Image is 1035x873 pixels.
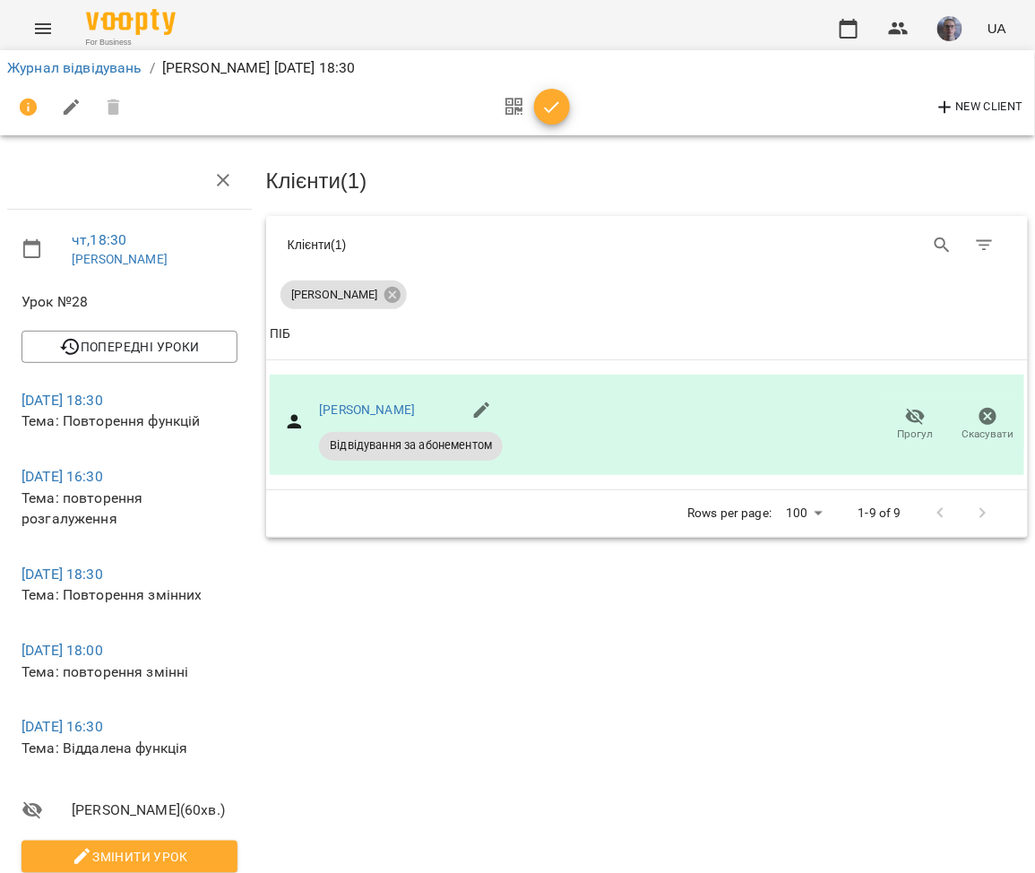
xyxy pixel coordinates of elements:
[270,324,290,345] div: Sort
[270,324,1024,345] span: ПІБ
[898,427,934,442] span: Прогул
[22,7,65,50] button: Menu
[988,19,1006,38] span: UA
[7,57,1028,79] nav: breadcrumb
[266,169,1028,193] h3: Клієнти ( 1 )
[952,400,1024,450] button: Скасувати
[72,231,126,248] a: чт , 18:30
[963,224,1006,267] button: Фільтр
[72,252,168,266] a: [PERSON_NAME]
[7,59,142,76] a: Журнал відвідувань
[319,437,503,454] span: Відвідування за абонементом
[319,402,415,417] a: [PERSON_NAME]
[22,642,103,659] a: [DATE] 18:00
[36,336,223,358] span: Попередні уроки
[162,57,356,79] p: [PERSON_NAME] [DATE] 18:30
[22,392,103,409] a: [DATE] 18:30
[22,468,103,485] a: [DATE] 16:30
[879,400,952,450] button: Прогул
[150,57,155,79] li: /
[22,661,237,683] p: Тема: повторення змінні
[280,281,407,309] div: [PERSON_NAME]
[288,236,634,254] div: Клієнти ( 1 )
[22,291,237,313] span: Урок №28
[22,331,237,363] button: Попередні уроки
[930,93,1028,122] button: New Client
[687,505,772,523] p: Rows per page:
[36,846,223,868] span: Змінити урок
[280,287,388,303] span: [PERSON_NAME]
[72,800,237,821] span: [PERSON_NAME] ( 60 хв. )
[937,16,962,41] img: 19d94804d5291231ef386f403e68605f.jpg
[22,566,103,583] a: [DATE] 18:30
[22,738,237,759] p: Тема: Віддалена функція
[962,427,1014,442] span: Скасувати
[980,12,1013,45] button: UA
[779,500,829,526] div: 100
[86,37,176,48] span: For Business
[921,224,964,267] button: Search
[935,97,1023,118] span: New Client
[22,488,237,530] p: Тема: повторення розгалуження
[270,324,290,345] div: ПІБ
[22,584,237,606] p: Тема: Повторення змінних
[86,9,176,35] img: Voopty Logo
[858,505,901,523] p: 1-9 of 9
[22,841,237,873] button: Змінити урок
[22,718,103,735] a: [DATE] 16:30
[266,216,1028,273] div: Table Toolbar
[22,411,237,432] p: Тема: Повторення функцій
